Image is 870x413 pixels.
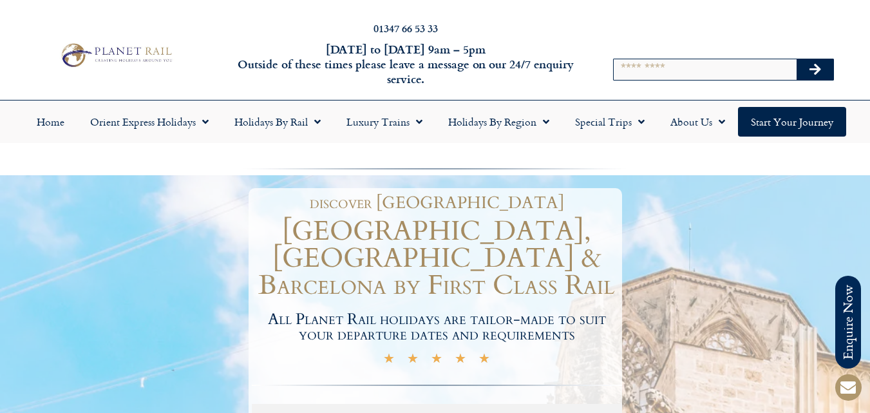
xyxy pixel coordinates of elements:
[24,107,77,137] a: Home
[222,107,334,137] a: Holidays by Rail
[383,351,490,368] div: 5/5
[334,107,435,137] a: Luxury Trains
[431,353,442,368] i: ★
[407,353,419,368] i: ★
[77,107,222,137] a: Orient Express Holidays
[797,59,834,80] button: Search
[235,42,576,87] h6: [DATE] to [DATE] 9am – 5pm Outside of these times please leave a message on our 24/7 enquiry serv...
[455,353,466,368] i: ★
[657,107,738,137] a: About Us
[383,353,395,368] i: ★
[478,353,490,368] i: ★
[738,107,846,137] a: Start your Journey
[252,218,622,299] h1: [GEOGRAPHIC_DATA], [GEOGRAPHIC_DATA] & Barcelona by First Class Rail
[435,107,562,137] a: Holidays by Region
[6,107,864,137] nav: Menu
[252,312,622,343] h2: All Planet Rail holidays are tailor-made to suit your departure dates and requirements
[57,41,175,70] img: Planet Rail Train Holidays Logo
[258,195,616,211] h1: discover [GEOGRAPHIC_DATA]
[374,21,438,35] a: 01347 66 53 33
[562,107,657,137] a: Special Trips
